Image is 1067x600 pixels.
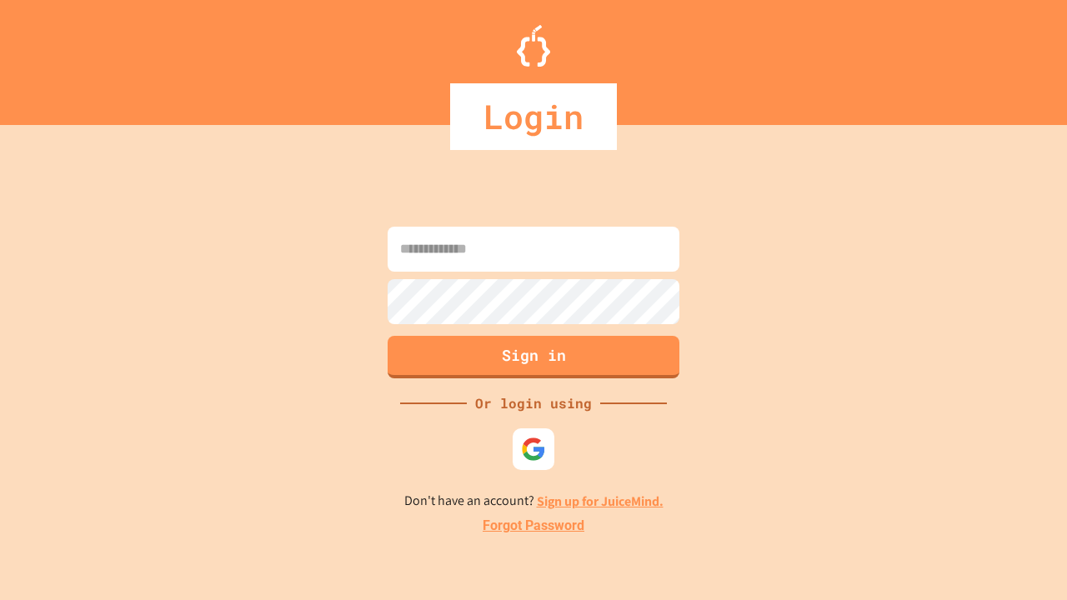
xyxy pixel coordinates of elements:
[997,533,1050,583] iframe: chat widget
[467,393,600,413] div: Or login using
[929,461,1050,532] iframe: chat widget
[521,437,546,462] img: google-icon.svg
[517,25,550,67] img: Logo.svg
[450,83,617,150] div: Login
[483,516,584,536] a: Forgot Password
[404,491,664,512] p: Don't have an account?
[537,492,664,510] a: Sign up for JuiceMind.
[388,336,679,378] button: Sign in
